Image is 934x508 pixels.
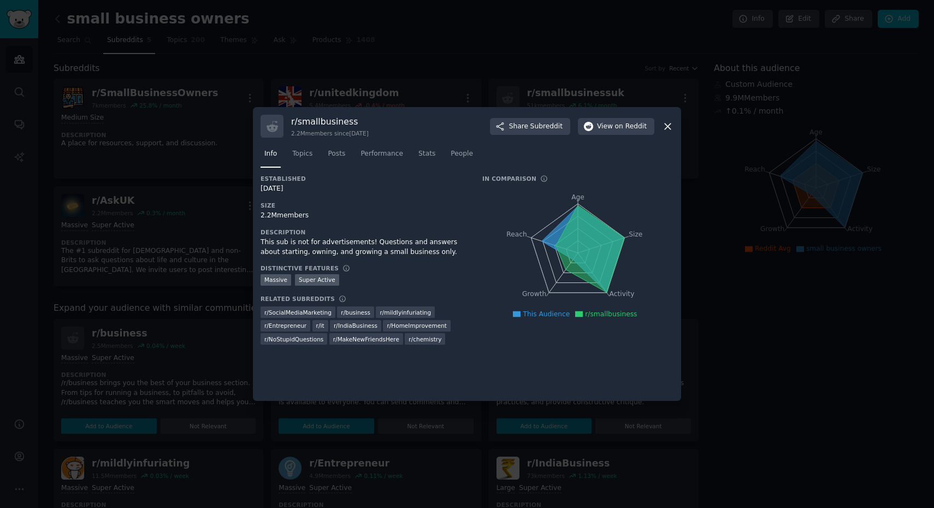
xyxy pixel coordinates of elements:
span: This Audience [523,310,570,318]
a: Topics [288,145,316,168]
span: Info [264,149,277,159]
div: [DATE] [261,184,467,194]
span: Posts [328,149,345,159]
a: Stats [415,145,439,168]
span: Subreddit [530,122,563,132]
span: on Reddit [615,122,647,132]
tspan: Activity [610,291,635,298]
tspan: Size [629,231,642,238]
a: Info [261,145,281,168]
h3: r/ smallbusiness [291,116,369,127]
h3: Established [261,175,467,182]
span: Share [509,122,563,132]
span: Stats [418,149,435,159]
span: r/ NoStupidQuestions [264,335,323,343]
span: r/ SocialMediaMarketing [264,309,332,316]
a: Performance [357,145,407,168]
h3: In Comparison [482,175,536,182]
div: 2.2M members since [DATE] [291,129,369,137]
tspan: Age [571,193,584,201]
div: This sub is not for advertisements! Questions and answers about starting, owning, and growing a s... [261,238,467,257]
tspan: Reach [506,231,527,238]
span: r/ business [341,309,370,316]
a: People [447,145,477,168]
div: Massive [261,274,291,286]
h3: Description [261,228,467,236]
span: Performance [360,149,403,159]
span: r/smallbusiness [585,310,637,318]
div: Super Active [295,274,339,286]
tspan: Growth [522,291,546,298]
a: Posts [324,145,349,168]
h3: Size [261,202,467,209]
span: Topics [292,149,312,159]
span: r/ chemistry [409,335,441,343]
button: ShareSubreddit [490,118,570,135]
span: r/ MakeNewFriendsHere [333,335,399,343]
span: People [451,149,473,159]
span: r/ mildlyinfuriating [380,309,431,316]
span: r/ it [316,322,324,329]
div: 2.2M members [261,211,467,221]
span: View [597,122,647,132]
button: Viewon Reddit [578,118,654,135]
h3: Distinctive Features [261,264,339,272]
h3: Related Subreddits [261,295,335,303]
span: r/ Entrepreneur [264,322,306,329]
span: r/ IndiaBusiness [334,322,377,329]
span: r/ HomeImprovement [387,322,447,329]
